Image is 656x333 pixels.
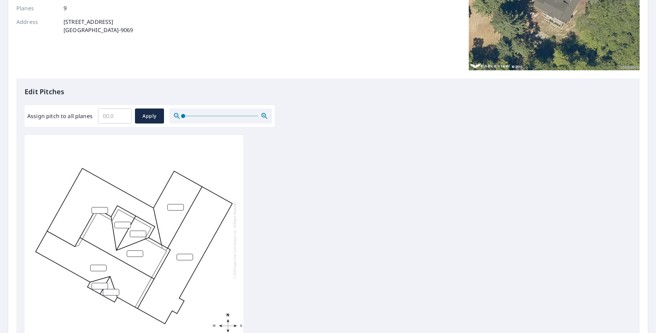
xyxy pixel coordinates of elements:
p: 9 [64,4,67,12]
span: Apply [140,112,159,120]
label: Assign pitch to all planes [27,112,93,120]
p: Edit Pitches [25,87,631,97]
p: [STREET_ADDRESS] [GEOGRAPHIC_DATA]-9069 [64,18,133,34]
p: Address [16,18,57,34]
input: 00.0 [98,106,132,126]
button: Apply [135,108,164,124]
p: Planes [16,4,57,12]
